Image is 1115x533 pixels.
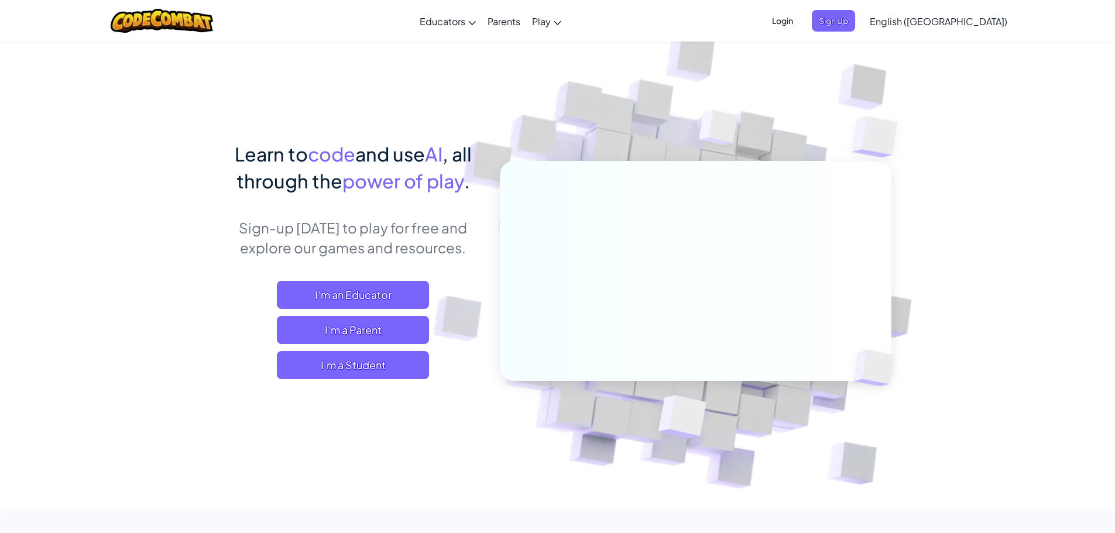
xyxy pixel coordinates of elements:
[355,142,425,166] span: and use
[425,142,442,166] span: AI
[482,5,526,37] a: Parents
[870,15,1007,27] span: English ([GEOGRAPHIC_DATA])
[277,316,429,344] a: I'm a Parent
[308,142,355,166] span: code
[277,281,429,309] a: I'm an Educator
[277,351,429,379] button: I'm a Student
[629,370,734,467] img: Overlap cubes
[526,5,567,37] a: Play
[829,88,930,187] img: Overlap cubes
[833,325,921,411] img: Overlap cubes
[235,142,308,166] span: Learn to
[420,15,465,27] span: Educators
[677,87,761,174] img: Overlap cubes
[224,218,482,257] p: Sign-up [DATE] to play for free and explore our games and resources.
[111,9,213,33] img: CodeCombat logo
[342,169,464,192] span: power of play
[532,15,551,27] span: Play
[765,10,800,32] button: Login
[864,5,1013,37] a: English ([GEOGRAPHIC_DATA])
[812,10,855,32] button: Sign Up
[464,169,470,192] span: .
[414,5,482,37] a: Educators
